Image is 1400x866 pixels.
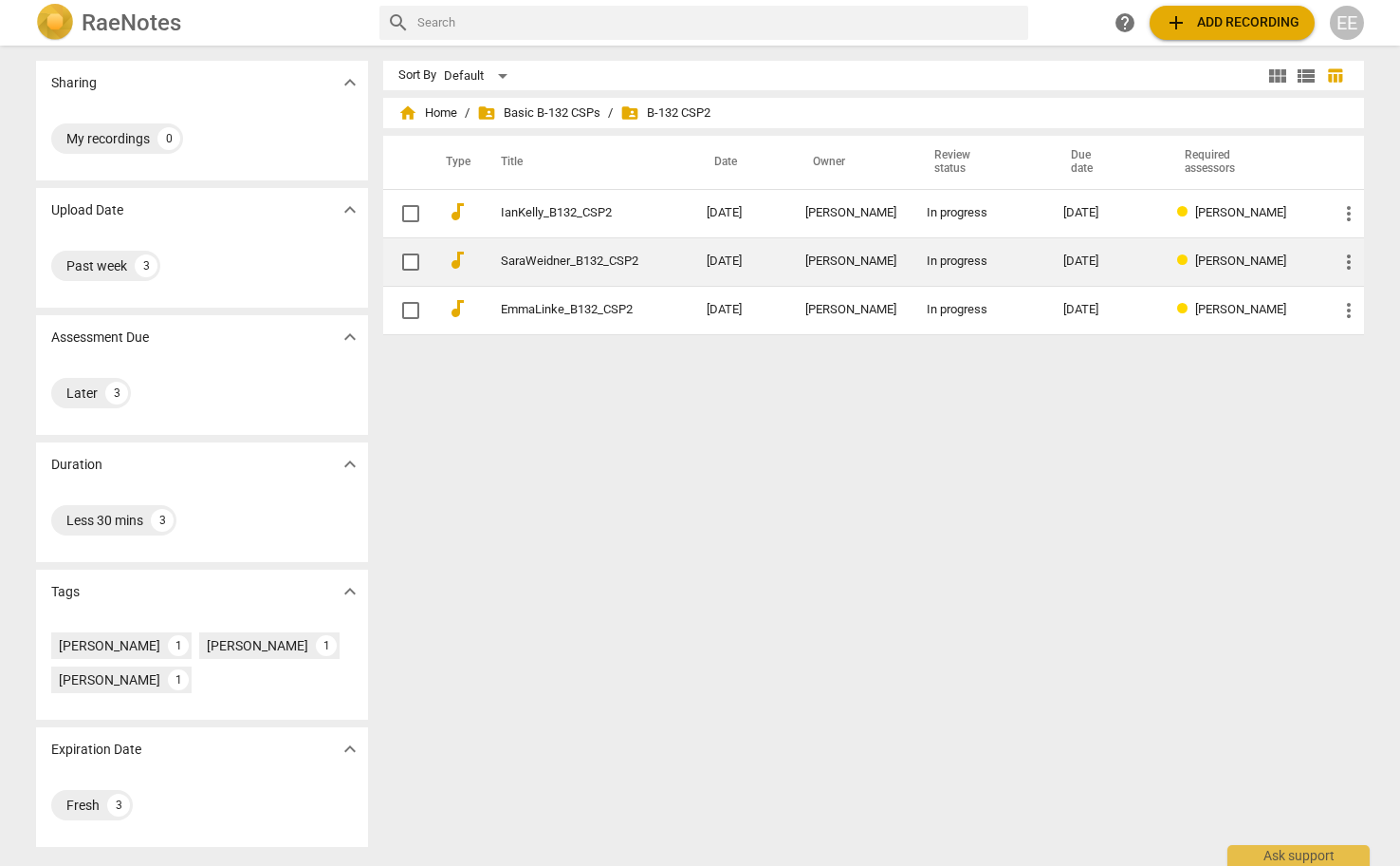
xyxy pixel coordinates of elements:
div: Default [444,61,514,91]
button: Show more [336,323,364,351]
span: [PERSON_NAME] [1195,205,1286,219]
span: table_chart [1326,66,1344,85]
button: Upload [1150,6,1315,40]
span: / [608,106,613,121]
div: [PERSON_NAME] [207,636,308,655]
button: Show more [336,577,364,606]
p: Tags [51,582,80,602]
p: Assessment Due [51,328,149,348]
span: help [1114,11,1136,34]
th: Title [478,136,691,189]
span: folder_shared [620,104,639,122]
div: Past week [66,256,127,275]
span: Review status: in progress [1177,254,1195,268]
th: Review status [912,136,1048,189]
div: In progress [927,303,1033,317]
div: Ask support [1227,845,1370,866]
div: [DATE] [1063,303,1147,317]
div: 1 [168,669,189,690]
button: Tile view [1263,62,1292,90]
th: Type [431,136,478,189]
a: LogoRaeNotes [36,4,364,42]
p: Duration [51,455,102,475]
td: [DATE] [691,237,790,286]
button: Table view [1320,62,1349,90]
a: EmmaLinke_B132_CSP2 [501,303,638,317]
th: Date [691,136,790,189]
span: expand_more [339,580,361,603]
td: [DATE] [691,189,790,237]
span: add [1165,11,1188,34]
div: 3 [135,254,157,277]
p: Sharing [51,73,97,93]
span: search [387,11,410,34]
span: home [398,104,417,122]
div: Less 30 mins [66,511,143,530]
div: [DATE] [1063,254,1147,269]
span: view_module [1266,65,1289,87]
p: Upload Date [51,200,123,220]
button: Show more [336,735,364,763]
button: Show more [336,196,364,224]
span: more_vert [1337,202,1360,225]
a: Help [1108,6,1142,40]
span: Add recording [1165,11,1299,34]
span: expand_more [339,71,361,94]
span: [PERSON_NAME] [1195,254,1286,268]
div: [PERSON_NAME] [805,206,896,220]
div: [PERSON_NAME] [59,670,160,689]
th: Due date [1048,136,1162,189]
span: more_vert [1337,251,1360,273]
h2: RaeNotes [82,9,181,36]
div: 0 [157,127,180,150]
div: [PERSON_NAME] [805,303,896,317]
div: [PERSON_NAME] [59,636,160,655]
div: 3 [107,794,130,817]
span: Review status: in progress [1177,302,1195,316]
th: Owner [790,136,912,189]
div: [DATE] [1063,206,1147,220]
span: audiotrack [446,297,469,320]
div: In progress [927,206,1033,220]
img: Logo [36,4,74,42]
a: SaraWeidner_B132_CSP2 [501,254,638,269]
div: Fresh [66,796,100,815]
span: expand_more [339,738,361,761]
span: B-132 CSP2 [620,104,710,122]
span: view_list [1295,65,1317,87]
span: expand_more [339,453,361,476]
th: Required assessors [1162,136,1322,189]
button: EE [1330,6,1364,40]
div: 3 [105,382,128,405]
span: audiotrack [446,200,469,223]
button: Show more [336,68,364,97]
div: Sort By [398,68,436,83]
span: Review status: in progress [1177,205,1195,219]
div: My recordings [66,129,150,148]
div: 3 [151,509,174,532]
span: folder_shared [477,104,496,122]
div: 1 [316,635,337,656]
span: expand_more [339,198,361,221]
div: 1 [168,635,189,656]
span: / [465,106,470,121]
div: Later [66,384,98,403]
td: [DATE] [691,286,790,334]
input: Search [417,8,1021,38]
span: [PERSON_NAME] [1195,302,1286,316]
button: List view [1292,62,1320,90]
span: expand_more [339,326,361,348]
div: [PERSON_NAME] [805,254,896,269]
p: Expiration Date [51,740,141,760]
span: more_vert [1337,299,1360,322]
span: audiotrack [446,249,469,272]
span: Basic B-132 CSPs [477,104,600,122]
span: Home [398,104,457,122]
a: IanKelly_B132_CSP2 [501,206,638,220]
button: Show more [336,450,364,479]
div: In progress [927,254,1033,269]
